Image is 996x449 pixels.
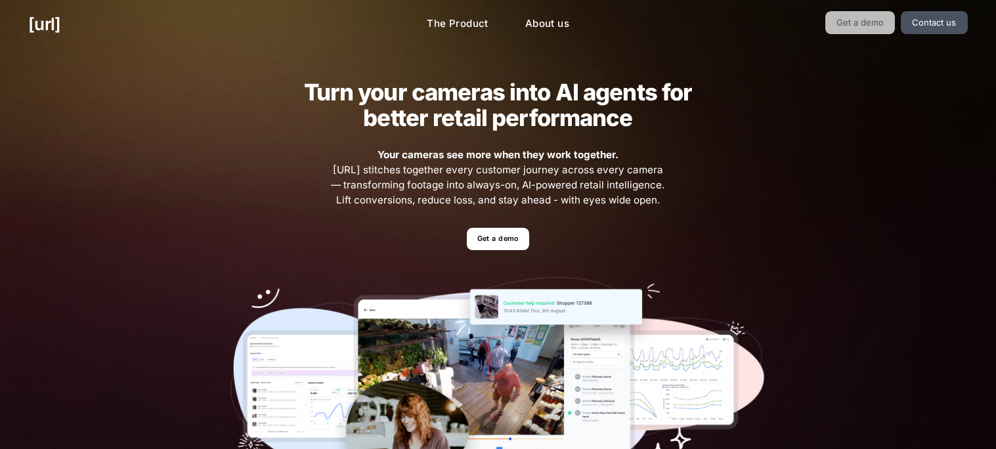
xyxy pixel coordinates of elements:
a: The Product [416,11,499,37]
a: Get a demo [825,11,896,34]
h2: Turn your cameras into AI agents for better retail performance [283,79,712,131]
a: About us [515,11,580,37]
strong: Your cameras see more when they work together. [378,148,618,161]
span: [URL] stitches together every customer journey across every camera — transforming footage into al... [330,148,667,207]
a: Contact us [901,11,968,34]
a: [URL] [28,11,60,37]
a: Get a demo [467,228,529,251]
